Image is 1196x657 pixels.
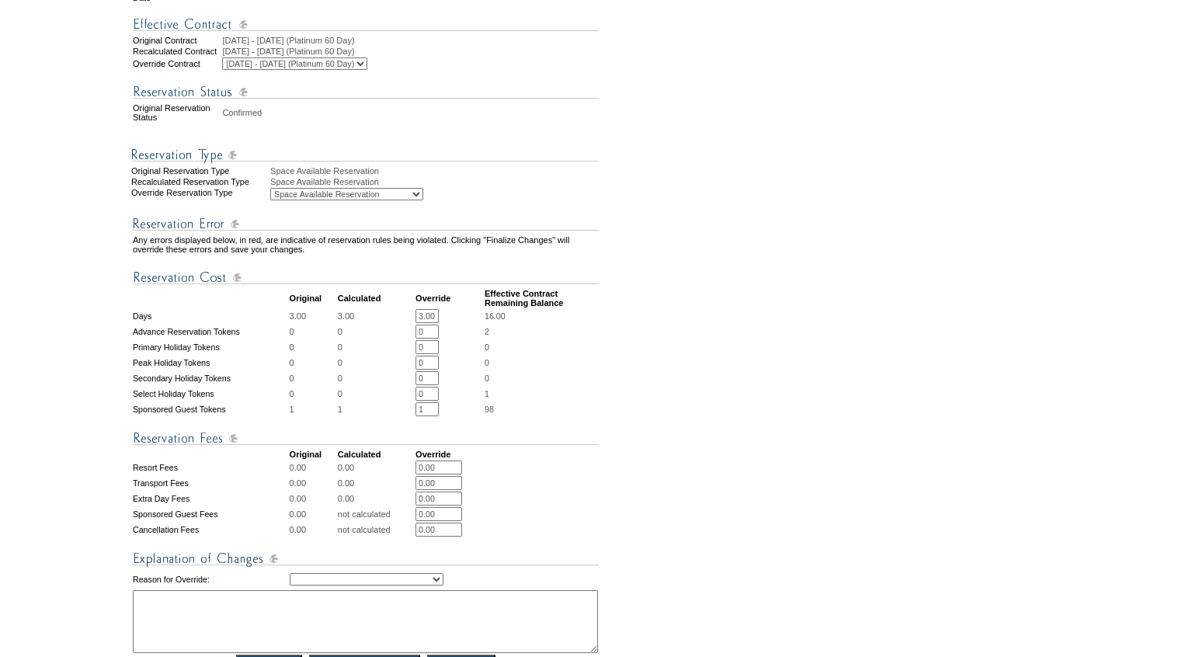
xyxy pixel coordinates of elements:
[338,450,414,459] td: Calculated
[133,570,288,589] td: Reason for Override:
[131,166,269,176] div: Original Reservation Type
[290,476,336,490] td: 0.00
[415,450,483,459] td: Override
[290,492,336,506] td: 0.00
[270,166,600,176] div: Space Available Reservation
[290,289,336,308] td: Original
[133,214,599,234] img: Reservation Errors
[415,289,483,308] td: Override
[133,325,288,339] td: Advance Reservation Tokens
[290,402,336,416] td: 1
[133,103,221,122] td: Original Reservation Status
[133,402,288,416] td: Sponsored Guest Tokens
[338,476,414,490] td: 0.00
[133,235,599,254] td: Any errors displayed below, in red, are indicative of reservation rules being violated. Clicking ...
[290,325,336,339] td: 0
[133,507,288,521] td: Sponsored Guest Fees
[270,177,600,186] div: Space Available Reservation
[133,371,288,385] td: Secondary Holiday Tokens
[338,325,414,339] td: 0
[133,82,599,102] img: Reservation Status
[222,103,599,122] td: Confirmed
[290,356,336,370] td: 0
[290,507,336,521] td: 0.00
[133,356,288,370] td: Peak Holiday Tokens
[485,374,489,383] span: 0
[133,429,599,448] img: Reservation Fees
[338,309,414,323] td: 3.00
[485,311,506,321] span: 16.00
[290,461,336,474] td: 0.00
[485,342,489,352] span: 0
[133,523,288,537] td: Cancellation Fees
[133,461,288,474] td: Resort Fees
[222,36,599,45] td: [DATE] - [DATE] (Platinum 60 Day)
[222,47,599,56] td: [DATE] - [DATE] (Platinum 60 Day)
[338,371,414,385] td: 0
[290,371,336,385] td: 0
[485,358,489,367] span: 0
[338,402,414,416] td: 1
[131,177,269,186] div: Recalculated Reservation Type
[133,268,599,287] img: Reservation Cost
[133,309,288,323] td: Days
[290,387,336,401] td: 0
[133,476,288,490] td: Transport Fees
[133,387,288,401] td: Select Holiday Tokens
[133,36,221,45] td: Original Contract
[290,450,336,459] td: Original
[133,15,599,34] img: Effective Contract
[338,507,414,521] td: not calculated
[338,523,414,537] td: not calculated
[338,461,414,474] td: 0.00
[338,387,414,401] td: 0
[338,492,414,506] td: 0.00
[338,340,414,354] td: 0
[133,549,599,568] img: Explanation of Changes
[338,356,414,370] td: 0
[131,145,597,165] img: Reservation Type
[485,327,489,336] span: 2
[485,405,494,414] span: 98
[485,289,599,308] td: Effective Contract Remaining Balance
[133,47,221,56] td: Recalculated Contract
[338,289,414,308] td: Calculated
[133,492,288,506] td: Extra Day Fees
[131,188,269,200] div: Override Reservation Type
[290,309,336,323] td: 3.00
[485,389,489,398] span: 1
[290,340,336,354] td: 0
[133,340,288,354] td: Primary Holiday Tokens
[133,57,221,70] td: Override Contract
[290,523,336,537] td: 0.00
